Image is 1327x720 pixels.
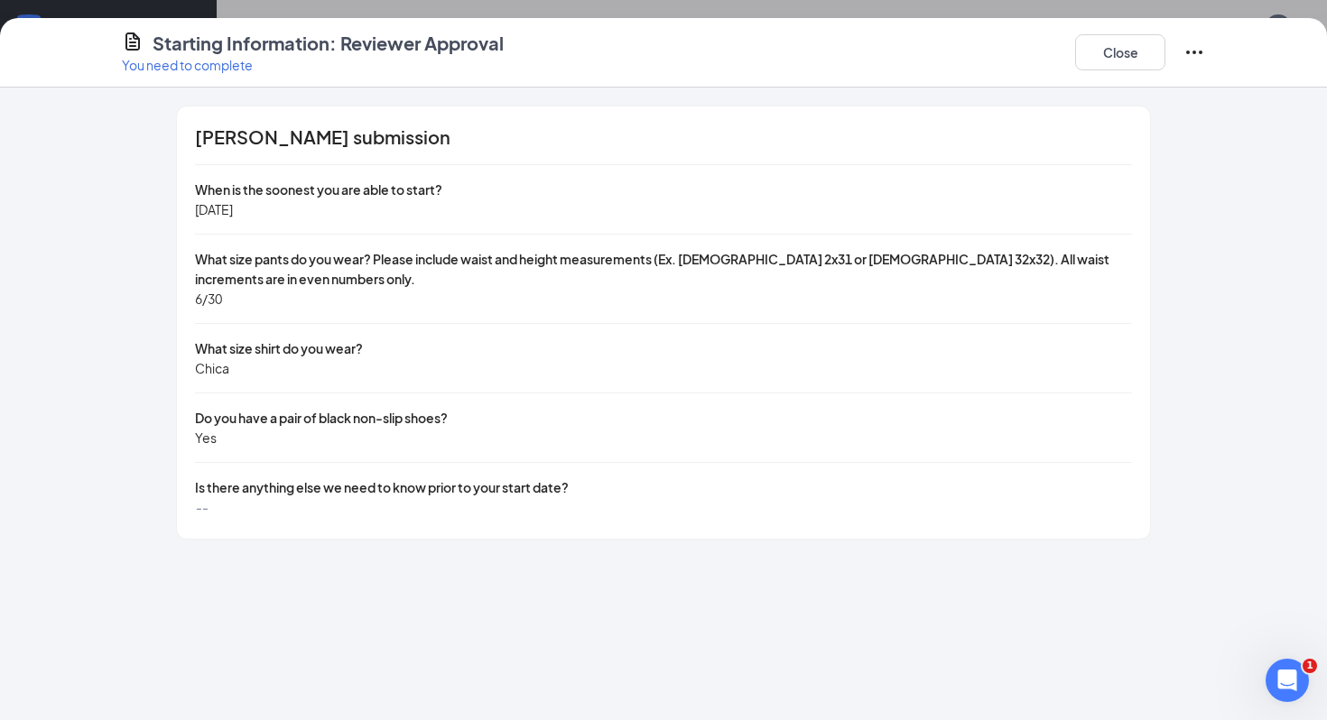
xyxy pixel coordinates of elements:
iframe: Intercom live chat [1266,659,1309,702]
span: Is there anything else we need to know prior to your start date? [195,479,569,495]
span: What size pants do you wear? Please include waist and height measurements (Ex. [DEMOGRAPHIC_DATA]... [195,251,1109,287]
svg: Ellipses [1183,42,1205,63]
span: When is the soonest you are able to start? [195,181,442,198]
h4: Starting Information: Reviewer Approval [153,31,504,56]
svg: CustomFormIcon [122,31,144,52]
span: What size shirt do you wear? [195,340,363,356]
span: -- [195,499,208,515]
span: 6/30 [195,291,222,307]
p: You need to complete [122,56,504,74]
span: [DATE] [195,201,233,217]
span: 1 [1303,659,1317,673]
span: Chica [195,360,229,376]
button: Close [1075,34,1165,70]
span: [PERSON_NAME] submission [195,128,450,146]
span: Yes [195,429,217,446]
span: Do you have a pair of black non-slip shoes? [195,410,448,426]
